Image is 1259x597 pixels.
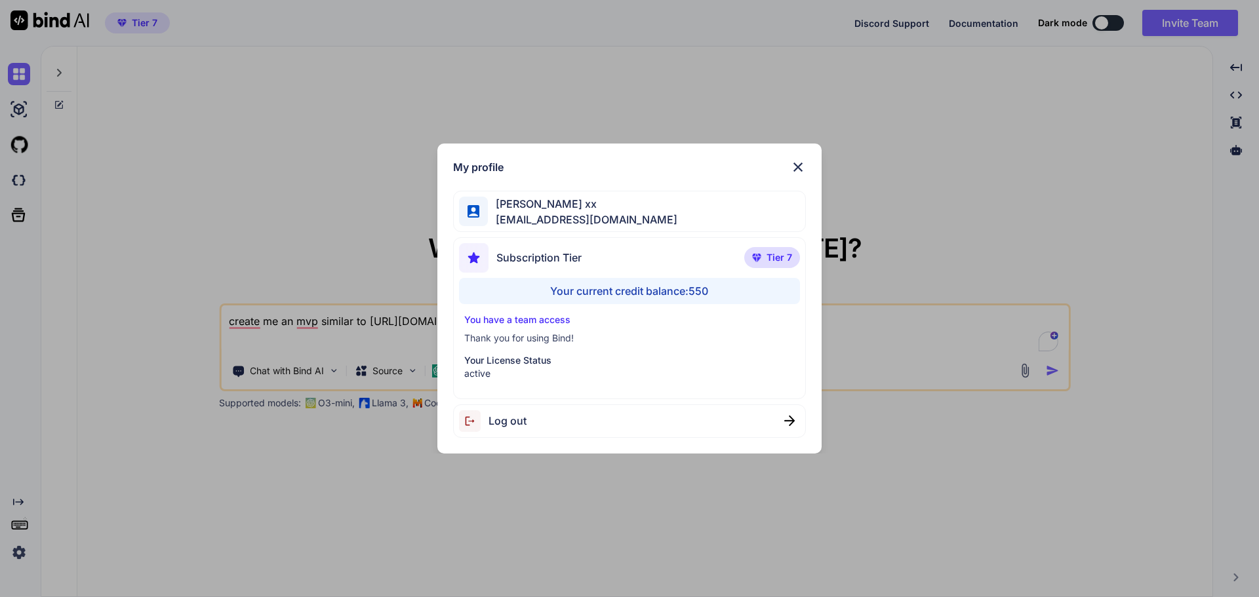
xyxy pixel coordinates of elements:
[488,196,677,212] span: [PERSON_NAME] xx
[767,251,792,264] span: Tier 7
[464,354,795,367] p: Your License Status
[468,205,480,218] img: profile
[496,250,582,265] span: Subscription Tier
[459,410,489,432] img: logout
[489,413,527,429] span: Log out
[790,159,806,175] img: close
[752,254,761,261] img: premium
[464,332,795,345] p: Thank you for using Bind!
[459,243,489,273] img: subscription
[488,212,677,227] span: [EMAIL_ADDRESS][DOMAIN_NAME]
[784,415,795,426] img: close
[464,313,795,326] p: You have a team access
[453,159,504,175] h1: My profile
[459,278,801,304] div: Your current credit balance: 550
[464,367,795,380] p: active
